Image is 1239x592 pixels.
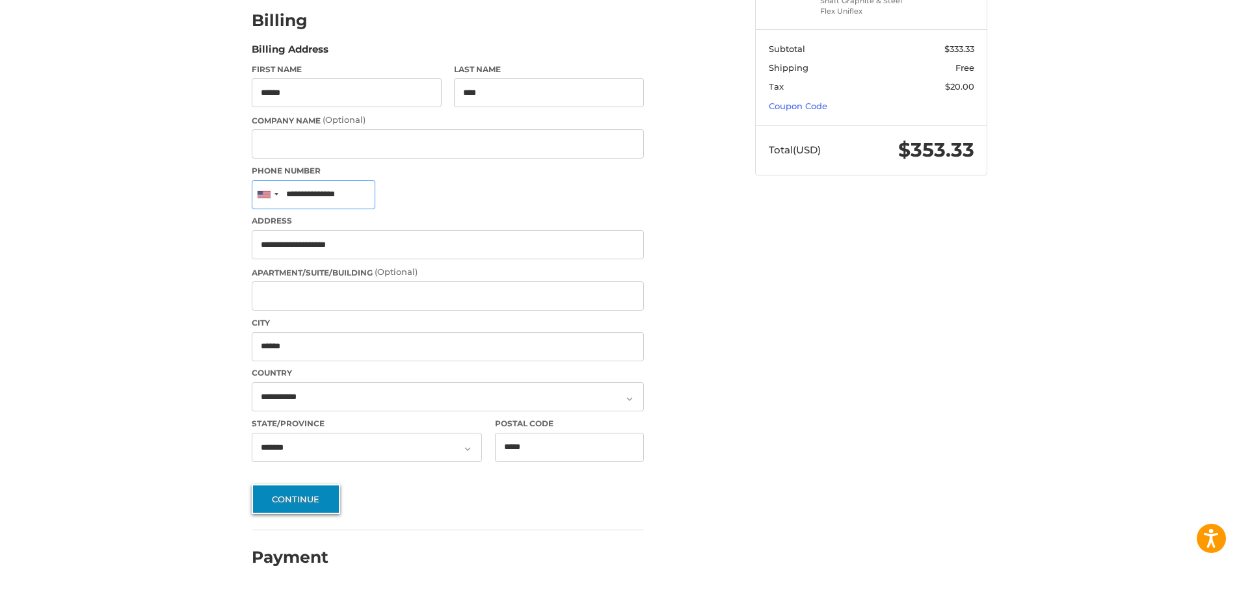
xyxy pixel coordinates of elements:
[955,62,974,73] span: Free
[769,62,808,73] span: Shipping
[769,81,784,92] span: Tax
[252,547,328,567] h2: Payment
[454,64,644,75] label: Last Name
[323,114,366,125] small: (Optional)
[252,266,644,279] label: Apartment/Suite/Building
[820,6,920,17] li: Flex Uniflex
[769,44,805,54] span: Subtotal
[898,138,974,162] span: $353.33
[252,181,282,209] div: United States: +1
[945,81,974,92] span: $20.00
[252,42,328,63] legend: Billing Address
[252,165,644,177] label: Phone Number
[252,114,644,127] label: Company Name
[252,418,482,430] label: State/Province
[769,101,827,111] a: Coupon Code
[252,215,644,227] label: Address
[375,266,418,277] small: (Optional)
[252,317,644,329] label: City
[944,44,974,54] span: $333.33
[252,367,644,379] label: Country
[495,418,645,430] label: Postal Code
[252,484,340,514] button: Continue
[769,144,821,156] span: Total (USD)
[252,64,442,75] label: First Name
[252,10,328,31] h2: Billing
